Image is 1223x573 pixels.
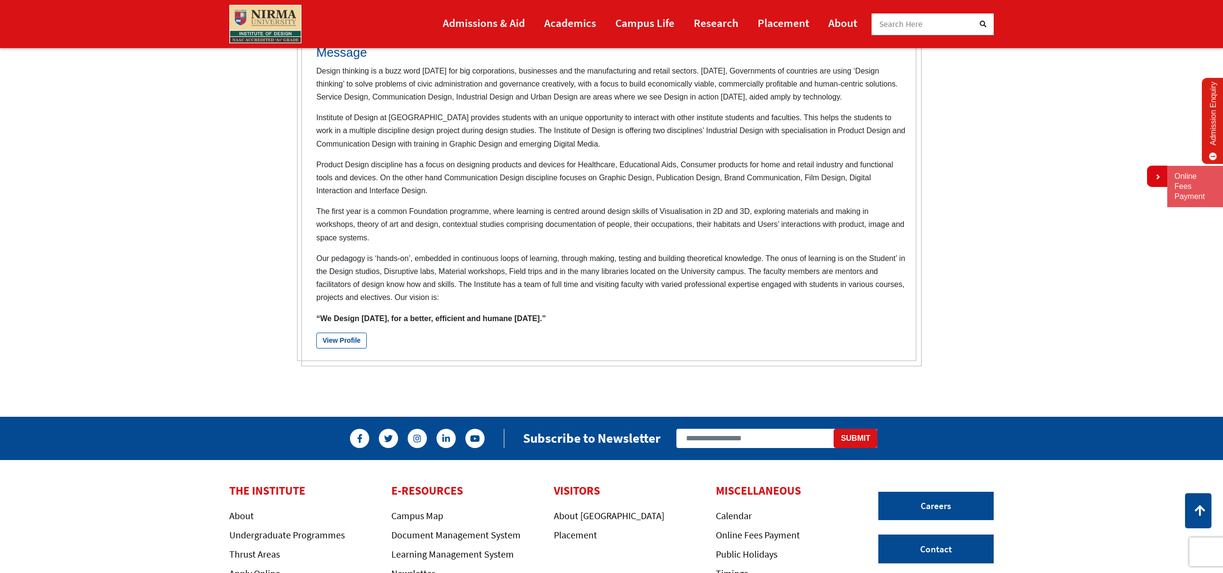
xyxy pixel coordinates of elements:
[878,492,994,521] a: Careers
[879,19,923,29] span: Search Here
[828,12,857,34] a: About
[229,510,254,522] a: About
[391,510,443,522] a: Campus Map
[316,252,907,304] p: Our pedagogy is ‘hands-on’, embedded in continuous loops of learning, through making, testing and...
[716,529,800,541] a: Online Fees Payment
[229,548,280,560] a: Thrust Areas
[443,12,525,34] a: Admissions & Aid
[229,529,345,541] a: Undergraduate Programmes
[554,510,664,522] a: About [GEOGRAPHIC_DATA]
[544,12,596,34] a: Academics
[615,12,674,34] a: Campus Life
[554,529,597,541] a: Placement
[391,548,514,560] a: Learning Management System
[834,429,877,448] button: Submit
[716,548,777,560] a: Public Holidays
[758,12,809,34] a: Placement
[694,12,738,34] a: Research
[391,529,521,541] a: Document Management System
[716,510,752,522] a: Calendar
[878,535,994,563] a: Contact
[316,111,907,150] p: Institute of Design at [GEOGRAPHIC_DATA] provides students with an unique opportunity to interact...
[316,64,907,104] p: Design thinking is a buzz word [DATE] for big corporations, businesses and the manufacturing and ...
[1174,172,1216,201] a: Online Fees Payment
[316,314,546,323] b: “We Design [DATE], for a better, efficient and humane [DATE].”
[229,5,301,43] img: main_logo
[316,333,367,349] a: View Profile
[316,205,907,244] p: The first year is a common Foundation programme, where learning is centred around design skills o...
[316,158,907,198] p: Product Design discipline has a focus on designing products and devices for Healthcare, Education...
[523,430,661,446] h2: Subscribe to Newsletter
